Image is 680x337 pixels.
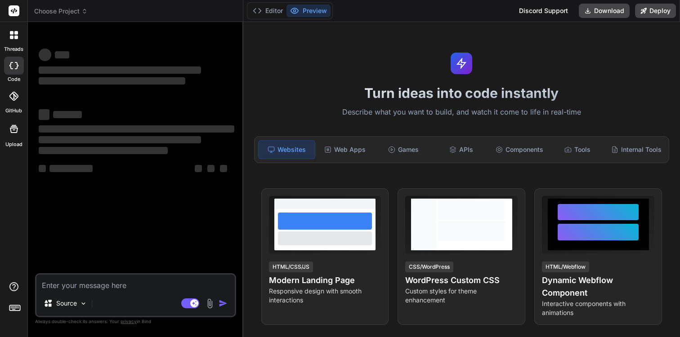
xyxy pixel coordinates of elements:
span: ‌ [39,147,168,154]
span: ‌ [55,51,69,58]
span: ‌ [39,165,46,172]
div: CSS/WordPress [405,262,453,272]
span: ‌ [39,49,51,61]
button: Editor [249,4,286,17]
span: ‌ [39,125,234,133]
span: Choose Project [34,7,88,16]
h4: Modern Landing Page [269,274,381,287]
h4: WordPress Custom CSS [405,274,518,287]
p: Custom styles for theme enhancement [405,287,518,305]
label: threads [4,45,23,53]
div: APIs [433,140,489,159]
label: GitHub [5,107,22,115]
p: Source [56,299,77,308]
div: Games [375,140,431,159]
div: Discord Support [514,4,573,18]
p: Interactive components with animations [542,299,654,317]
button: Preview [286,4,331,17]
h4: Dynamic Webflow Component [542,274,654,299]
span: ‌ [49,165,93,172]
label: code [8,75,20,83]
p: Responsive design with smooth interactions [269,287,381,305]
p: Always double-check its answers. Your in Bind [35,317,236,326]
div: Components [492,140,548,159]
div: HTML/Webflow [542,262,589,272]
span: ‌ [53,111,82,118]
span: privacy [121,319,137,324]
p: Describe what you want to build, and watch it come to life in real-time [249,106,675,118]
img: Pick Models [80,300,87,307]
span: ‌ [39,136,201,143]
span: ‌ [207,165,215,172]
span: ‌ [39,109,49,120]
button: Deploy [635,4,676,18]
span: ‌ [39,77,185,84]
button: Download [579,4,630,18]
div: Internal Tools [608,140,665,159]
div: Websites [258,140,315,159]
div: HTML/CSS/JS [269,262,313,272]
img: icon [219,299,228,308]
img: attachment [205,298,215,309]
div: Tools [550,140,606,159]
span: ‌ [39,67,201,74]
span: ‌ [220,165,227,172]
label: Upload [5,141,22,148]
div: Web Apps [317,140,373,159]
span: ‌ [195,165,202,172]
h1: Turn ideas into code instantly [249,85,675,101]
